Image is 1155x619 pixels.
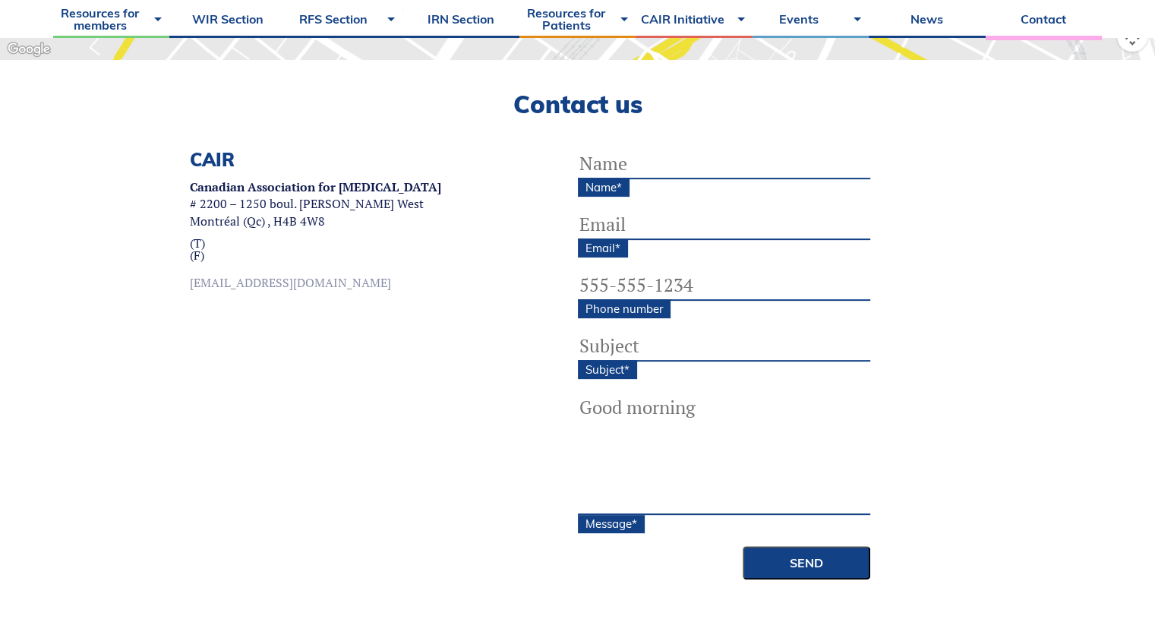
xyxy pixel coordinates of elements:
label: Email [578,238,628,257]
input: 555-555-1234 [578,270,870,301]
img: Google [4,39,54,59]
h3: CAIR [190,149,441,171]
label: Subject [578,360,637,379]
input: Subject [578,331,870,362]
label: Message [578,514,645,533]
label: Phone number [578,299,671,318]
h2: Contact us [53,90,1102,118]
input: Send [743,546,870,580]
strong: Canadian Association for [MEDICAL_DATA] [190,178,441,195]
input: Name [578,149,870,179]
p: # 2200 – 1250 boul. [PERSON_NAME] West Montréal (Qc) , H4B 4W8 [190,178,441,229]
label: Name [578,178,630,197]
a: Open this area in Google Maps (opens a new window) [4,39,54,59]
a: (F) [190,249,441,261]
a: (T) [190,237,441,249]
a: [EMAIL_ADDRESS][DOMAIN_NAME] [190,276,441,289]
input: Email [578,210,870,240]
